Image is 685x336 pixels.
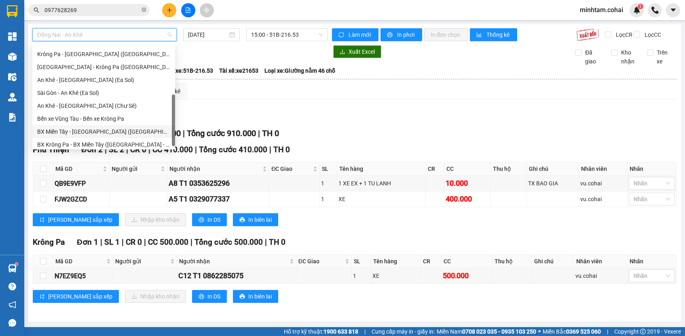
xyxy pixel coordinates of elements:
span: | [148,145,150,154]
span: close-circle [142,6,146,14]
img: dashboard-icon [8,32,17,41]
span: TH 0 [273,145,290,154]
span: | [364,327,366,336]
th: Ghi chú [532,255,574,268]
div: Sài Gòn - Krông Pa (Uar) [32,61,175,73]
img: warehouse-icon [8,264,17,273]
span: Hỗ trợ kỹ thuật: [284,327,358,336]
span: TH 0 [269,237,285,247]
th: Tên hàng [371,255,421,268]
div: BX Krông Pa - BX Miền Tây ([GEOGRAPHIC_DATA] - [GEOGRAPHIC_DATA]) [37,140,170,149]
span: Phú Thiện [33,145,69,154]
div: 10.000 [446,178,489,189]
span: | [105,145,107,154]
strong: 1900 633 818 [323,328,358,335]
span: Miền Nam [437,327,536,336]
div: FJW2GZCD [55,194,108,204]
div: XE [338,195,424,204]
td: N7EZ9EQ5 [53,268,113,284]
span: notification [8,301,16,309]
span: | [144,237,146,247]
img: warehouse-icon [8,93,17,101]
span: ĐC Giao [271,164,311,173]
div: Sài Gòn - An Khê (Ea Sol) [32,86,175,99]
div: Sài Gòn - An Khê (Ea Sol) [37,88,170,97]
span: ĐC Giao [298,257,343,266]
span: CC 500.000 [148,237,188,247]
div: N7EZ9EQ5 [55,271,112,281]
th: Nhân viên [574,255,628,268]
div: BX Miền Tây - [GEOGRAPHIC_DATA] ([GEOGRAPHIC_DATA] - [GEOGRAPHIC_DATA]) [37,127,170,136]
th: SL [320,162,337,176]
span: | [195,145,197,154]
span: | [126,145,128,154]
th: Tên hàng [337,162,426,176]
span: Loại xe: Giường nằm 46 chỗ [264,66,335,75]
img: icon-new-feature [633,6,641,14]
th: Thu hộ [491,162,527,176]
button: downloadNhập kho nhận [125,213,186,226]
span: Người nhận [179,257,288,266]
div: An Khê - Sài Gòn (Ea Sol) [32,73,175,86]
span: SL 2 [109,145,124,154]
span: Cung cấp máy in - giấy in: [372,327,435,336]
input: 12/09/2025 [188,30,228,39]
span: | [183,128,185,138]
span: download [340,49,345,55]
div: Krông Pa - Sài Gòn (Uar) [32,48,175,61]
span: Kho nhận [618,48,641,66]
span: In DS [207,292,220,301]
div: An Khê - [GEOGRAPHIC_DATA] (Ea Sol) [37,76,170,84]
span: Người nhận [169,164,261,173]
span: question-circle [8,283,16,290]
span: Tổng cước 410.000 [199,145,267,154]
td: FJW2GZCD [53,191,110,207]
span: Đã giao [582,48,605,66]
span: | [258,128,260,138]
span: Lọc CC [641,30,662,39]
div: Nhãn [630,164,674,173]
div: Bến xe Vũng Tàu - Bến xe Krông Pa [32,112,175,125]
span: sort-ascending [39,294,45,300]
span: Đồng Nai - An Khê [37,29,172,41]
span: Miền Bắc [543,327,601,336]
button: sort-ascending[PERSON_NAME] sắp xếp [33,213,119,226]
span: search [34,7,39,13]
span: ⚪️ [538,330,541,333]
div: 1 [321,195,336,204]
span: printer [239,217,245,223]
sup: 1 [15,263,18,265]
span: minhtam.cohai [573,5,630,15]
button: bar-chartThống kê [470,28,517,41]
span: | [190,237,192,247]
span: Tổng cước 500.000 [195,237,263,247]
span: copyright [640,329,646,334]
div: An Khê - Sài Gòn (Chư Sê) [32,99,175,112]
div: 1 [321,179,336,188]
span: In DS [207,215,220,224]
span: Lọc CR [613,30,634,39]
div: Krông Pa - [GEOGRAPHIC_DATA] ([GEOGRAPHIC_DATA]) [37,50,170,59]
div: vu.cohai [575,271,626,280]
span: bar-chart [476,32,483,38]
span: message [8,319,16,327]
span: Đơn 1 [77,237,98,247]
span: caret-down [670,6,677,14]
div: XE [372,271,419,280]
img: 9k= [576,28,599,41]
span: In biên lai [248,292,272,301]
span: aim [204,7,209,13]
span: | [122,237,124,247]
button: syncLàm mới [332,28,378,41]
span: Tài xế: xe21653 [219,66,258,75]
span: Số xe: 51B-216.53 [168,66,213,75]
button: printerIn biên lai [233,290,278,303]
div: A8 T1 0353625296 [169,178,268,189]
span: CR 0 [126,237,142,247]
th: CR [426,162,444,176]
span: sort-ascending [39,217,45,223]
img: warehouse-icon [8,52,17,61]
span: Xuất Excel [349,47,375,56]
span: | [100,237,102,247]
span: printer [199,294,204,300]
